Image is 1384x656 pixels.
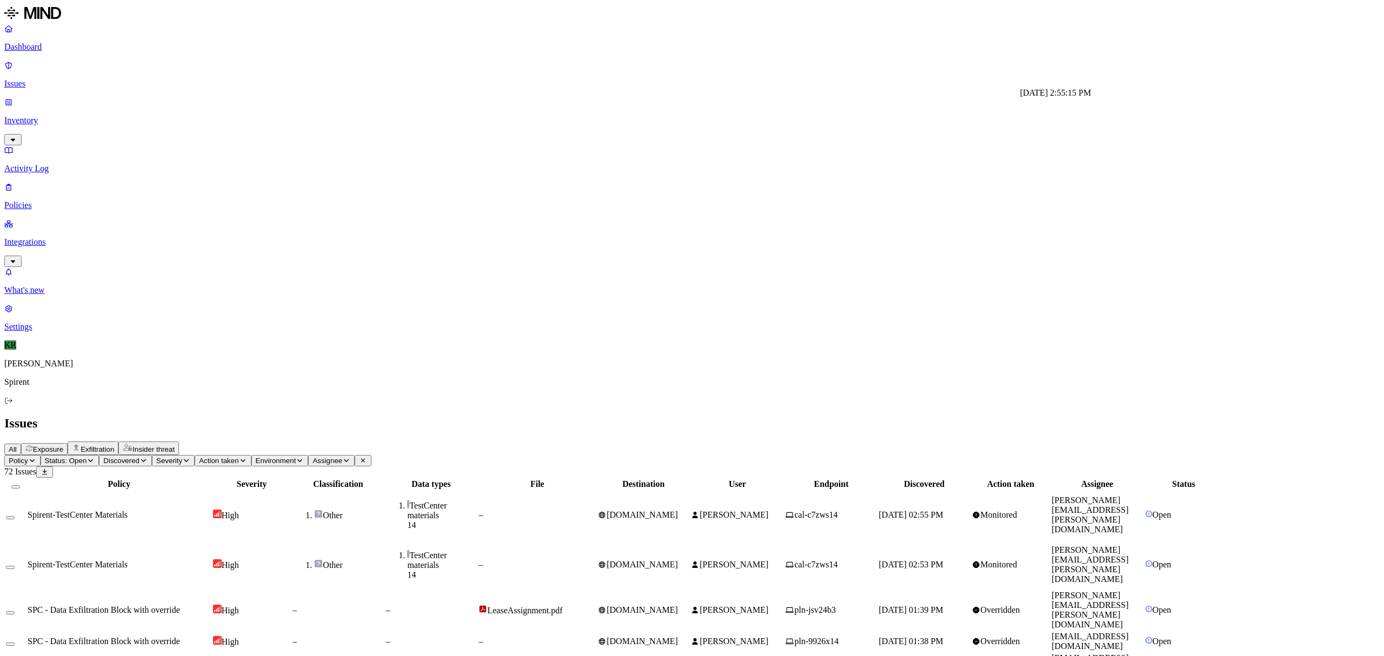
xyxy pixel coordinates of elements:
[478,510,483,519] span: –
[256,457,296,465] span: Environment
[314,559,383,570] div: Other
[691,479,783,489] div: User
[598,479,689,489] div: Destination
[4,182,1380,210] a: Policies
[292,637,297,646] span: –
[407,500,409,508] img: other-line.svg
[132,445,175,453] span: Insider threat
[407,550,409,558] img: other-line.svg
[478,605,487,613] img: adobe-pdf.svg
[4,97,1380,144] a: Inventory
[4,285,1380,295] p: What's new
[794,605,835,614] span: pln-jsv24b3
[292,605,297,614] span: –
[1052,496,1128,534] span: [PERSON_NAME][EMAIL_ADDRESS][PERSON_NAME][DOMAIN_NAME]
[213,479,291,489] div: Severity
[4,467,36,476] span: 72 Issues
[314,559,323,568] img: other.svg
[1145,560,1153,567] img: status-open.svg
[1145,479,1223,489] div: Status
[879,560,943,569] span: [DATE] 02:53 PM
[314,510,383,520] div: Other
[4,377,1380,387] p: Spirent
[972,479,1050,489] div: Action taken
[1145,605,1153,613] img: status-open.svg
[1052,632,1128,651] span: [EMAIL_ADDRESS][DOMAIN_NAME]
[28,510,128,519] span: Spirent-TestCenter Materials
[478,637,483,646] span: –
[1052,591,1128,629] span: [PERSON_NAME][EMAIL_ADDRESS][PERSON_NAME][DOMAIN_NAME]
[1052,479,1142,489] div: Assignee
[213,605,222,613] img: severity-high.svg
[794,510,837,519] span: cal-c7zws14
[213,510,222,518] img: severity-high.svg
[4,42,1380,52] p: Dashboard
[4,116,1380,125] p: Inventory
[4,340,16,350] span: KR
[1153,560,1172,569] span: Open
[28,605,180,614] span: SPC - Data Exfiltration Block with override
[700,605,768,614] span: [PERSON_NAME]
[981,637,1020,646] span: Overridden
[6,611,15,614] button: Select row
[11,485,20,488] button: Select all
[794,637,839,646] span: pln-9926x14
[4,4,61,22] img: MIND
[4,267,1380,295] a: What's new
[156,457,182,465] span: Severity
[4,237,1380,247] p: Integrations
[9,445,17,453] span: All
[312,457,342,465] span: Assignee
[879,479,970,489] div: Discovered
[81,445,114,453] span: Exfiltration
[222,637,239,646] span: High
[981,510,1017,519] span: Monitored
[222,560,239,570] span: High
[794,560,837,569] span: cal-c7zws14
[407,570,476,580] div: 14
[407,500,476,520] div: TestCenter materials
[607,637,678,646] span: [DOMAIN_NAME]
[700,510,768,519] span: [PERSON_NAME]
[385,479,476,489] div: Data types
[607,605,678,614] span: [DOMAIN_NAME]
[314,510,323,518] img: other.svg
[4,79,1380,89] p: Issues
[385,637,390,646] span: –
[4,322,1380,332] p: Settings
[213,559,222,568] img: severity-high.svg
[700,637,768,646] span: [PERSON_NAME]
[4,219,1380,265] a: Integrations
[700,560,768,569] span: [PERSON_NAME]
[4,200,1380,210] p: Policies
[222,511,239,520] span: High
[385,605,390,614] span: –
[28,637,180,646] span: SPC - Data Exfiltration Block with override
[981,560,1017,569] span: Monitored
[478,479,596,489] div: File
[1153,637,1172,646] span: Open
[28,560,128,569] span: Spirent-TestCenter Materials
[786,479,876,489] div: Endpoint
[33,445,63,453] span: Exposure
[4,24,1380,52] a: Dashboard
[1153,510,1172,519] span: Open
[1153,605,1172,614] span: Open
[4,416,1380,431] h2: Issues
[4,145,1380,173] a: Activity Log
[879,510,943,519] span: [DATE] 02:55 PM
[222,606,239,615] span: High
[4,304,1380,332] a: Settings
[1020,88,1092,98] div: [DATE] 2:55:15 PM
[1052,545,1128,584] span: [PERSON_NAME][EMAIL_ADDRESS][PERSON_NAME][DOMAIN_NAME]
[407,550,476,570] div: TestCenter materials
[213,636,222,645] img: severity-high.svg
[199,457,238,465] span: Action taken
[6,642,15,646] button: Select row
[607,510,678,519] span: [DOMAIN_NAME]
[9,457,28,465] span: Policy
[4,164,1380,173] p: Activity Log
[407,520,476,530] div: 14
[1145,510,1153,518] img: status-open.svg
[879,605,943,614] span: [DATE] 01:39 PM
